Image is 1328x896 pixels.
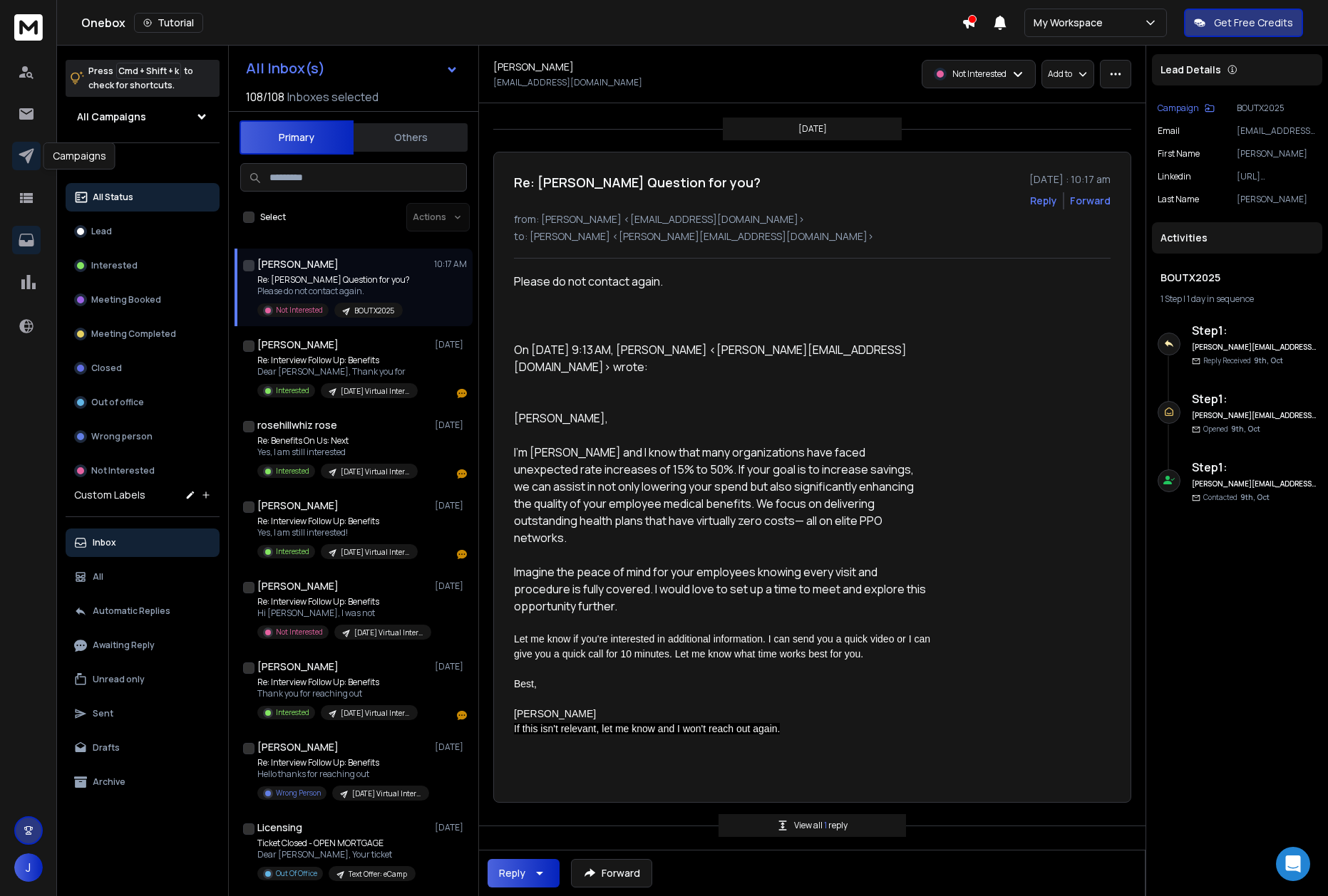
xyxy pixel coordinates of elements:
p: [DATE] Virtual Interview Follow Up [341,547,409,558]
p: [DATE] Virtual Interview Follow Up [341,467,409,477]
p: Meeting Completed [91,328,176,340]
p: [DATE] : 10:17 am [1029,172,1111,187]
div: Reply [499,866,525,880]
p: Interested [276,707,309,718]
div: Please do not contact again. [514,273,942,782]
p: All Status [93,192,133,203]
p: Email [1158,125,1180,137]
p: Add to [1048,68,1072,80]
h1: [PERSON_NAME] [493,60,574,74]
h3: Filters [66,155,220,174]
p: [URL][DOMAIN_NAME] [1237,171,1317,182]
p: Lead Details [1160,63,1221,77]
p: [PERSON_NAME] [1237,148,1317,160]
h6: Step 1 : [1192,459,1317,476]
p: Re: Benefits On Us: Next [257,435,418,447]
h1: Re: [PERSON_NAME] Question for you? [514,172,761,192]
h1: [PERSON_NAME] [257,499,339,513]
div: Best, [514,677,930,692]
button: Primary [240,120,354,155]
button: Drafts [66,734,220,762]
p: [DATE] [435,822,467,833]
p: to: [PERSON_NAME] <[PERSON_NAME][EMAIL_ADDRESS][DOMAIN_NAME]> [514,229,1111,244]
div: | [1160,293,1314,305]
label: Select [260,212,286,223]
p: Text Offer: eCamp [349,869,407,880]
p: Re: Interview Follow Up: Benefits [257,757,428,769]
button: Interested [66,251,220,280]
p: Press to check for shortcuts. [88,64,193,93]
button: J [14,853,43,882]
h1: [PERSON_NAME] [257,740,339,754]
p: Unread only [93,674,145,685]
h1: [PERSON_NAME] [257,257,339,271]
blockquote: On [DATE] 9:13 AM, [PERSON_NAME] <[PERSON_NAME][EMAIL_ADDRESS][DOMAIN_NAME]> wrote: [514,341,930,392]
div: Open Intercom Messenger [1276,847,1310,881]
p: Meeting Booked [91,294,161,306]
h6: [PERSON_NAME][EMAIL_ADDRESS][DOMAIN_NAME] [1192,479,1317,489]
p: Interested [91,260,138,271]
p: Closed [91,363,122,374]
p: Out of office [91,397,144,408]
button: Unread only [66,665,220,694]
h1: [PERSON_NAME] [257,660,339,674]
span: Cmd + Shift + k [116,63,181,79]
p: Yes, I am still interested! [257,527,418,538]
div: Imagine the peace of mind for your employees knowing every visit and procedure is fully covered. ... [514,563,930,615]
h6: Step 1 : [1192,322,1317,339]
button: Campaign [1158,103,1215,114]
p: Interested [276,385,309,396]
span: 108 / 108 [246,88,284,105]
div: Campaigns [43,142,115,170]
h6: [PERSON_NAME][EMAIL_ADDRESS][DOMAIN_NAME] [1192,410,1317,421]
p: Re: Interview Follow Up: Benefits [257,355,418,366]
p: Automatic Replies [93,605,170,617]
h1: All Campaigns [77,110,146,124]
span: 9th, Oct [1240,492,1270,502]
p: My Workspace [1034,16,1108,30]
button: Forward [571,859,652,887]
p: [DATE] [435,500,467,511]
p: Hi [PERSON_NAME], I was not [257,608,428,619]
button: Reply [1030,194,1057,208]
p: from: [PERSON_NAME] <[EMAIL_ADDRESS][DOMAIN_NAME]> [514,212,1111,226]
p: BOUTX2025 [354,306,394,316]
p: Not Interested [952,68,1007,80]
p: Out Of Office [276,868,317,879]
h3: Custom Labels [74,488,145,502]
h1: rosehillwhiz rose [257,418,337,432]
h1: [PERSON_NAME] [257,579,339,593]
h1: [PERSON_NAME] [257,338,339,352]
p: [EMAIL_ADDRESS][DOMAIN_NAME] [1237,125,1317,137]
p: [DATE] [435,580,467,592]
span: 1 [824,819,828,831]
p: Contacted [1203,492,1270,503]
button: Lead [66,217,220,246]
p: [DATE] Virtual Interview Follow Up [352,788,421,799]
p: Interested [276,546,309,557]
p: Archive [93,776,125,788]
button: Closed [66,354,220,382]
span: 1 Step [1160,293,1182,305]
button: Reply [488,859,560,887]
button: Wrong person [66,422,220,451]
button: Get Free Credits [1184,9,1303,37]
p: [DATE] Virtual Interview Follow Up [341,708,409,719]
p: Wrong person [91,431,153,442]
p: View all reply [794,820,848,831]
p: BOUTX2025 [1237,103,1317,114]
button: Out of office [66,388,220,417]
div: Onebox [81,13,962,33]
p: Re: [PERSON_NAME] Question for you? [257,274,410,286]
p: Re: Interview Follow Up: Benefits [257,516,418,527]
p: Wrong Person [276,788,321,798]
p: Hello thanks for reaching out [257,769,428,780]
p: [DATE] [798,123,827,135]
p: Please do not contact again. [257,286,410,297]
button: Automatic Replies [66,597,220,625]
p: Ticket Closed - OPEN MORTGAGE [257,838,416,849]
button: All Campaigns [66,103,220,131]
div: [PERSON_NAME], [514,410,930,427]
p: Thank you for reaching out [257,688,418,699]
